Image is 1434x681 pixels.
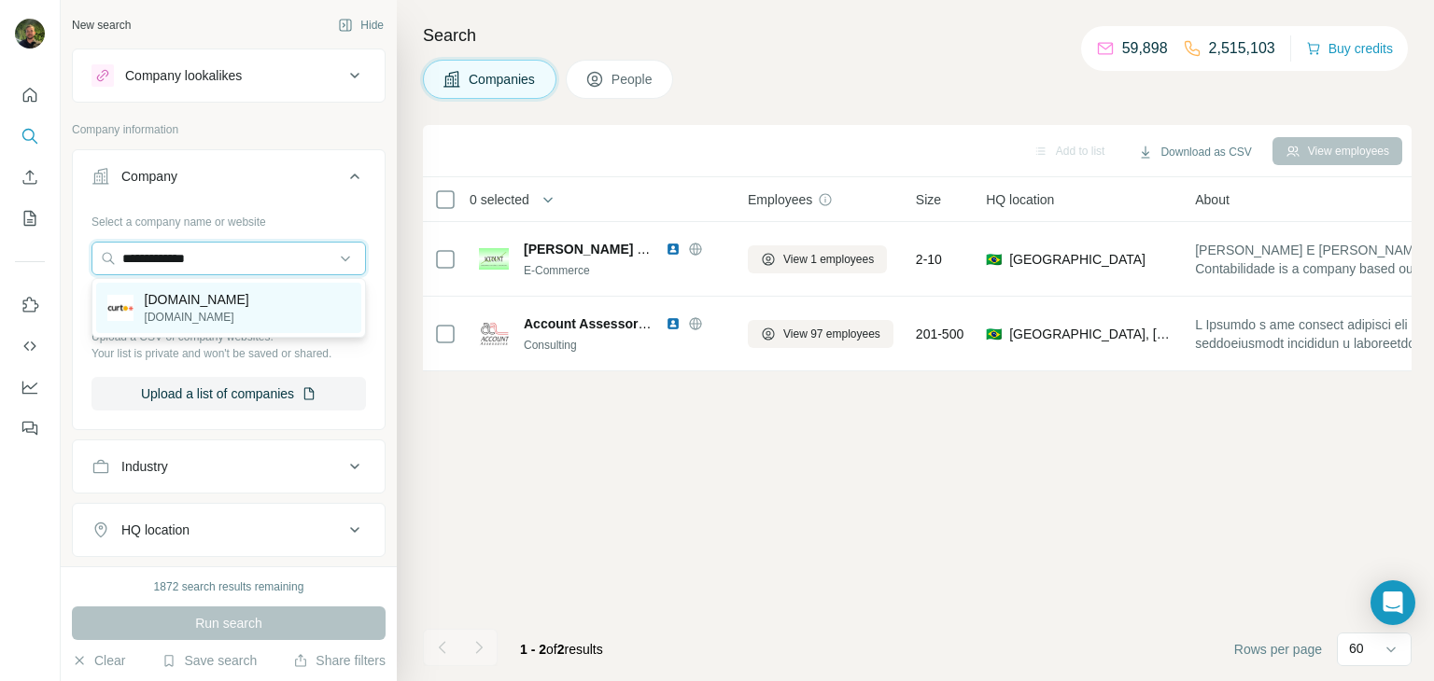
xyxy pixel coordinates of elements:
span: results [520,642,603,657]
p: Company information [72,121,386,138]
span: HQ location [986,190,1054,209]
button: My lists [15,202,45,235]
div: Company [121,167,177,186]
button: Quick start [15,78,45,112]
button: View 1 employees [748,245,887,273]
span: 2 [557,642,565,657]
img: LinkedIn logo [666,242,681,257]
img: LinkedIn logo [666,316,681,331]
div: Open Intercom Messenger [1371,580,1415,625]
p: 2,515,103 [1209,37,1275,60]
button: Buy credits [1306,35,1393,62]
p: [DOMAIN_NAME] [145,309,249,326]
span: 2-10 [916,250,942,269]
span: 1 - 2 [520,642,546,657]
button: Hide [325,11,397,39]
img: Logo of Oliveira E Dias Contabilidade [479,248,509,270]
span: 🇧🇷 [986,325,1002,343]
span: View 97 employees [783,326,880,342]
span: View 1 employees [783,251,874,268]
button: Company lookalikes [73,53,385,98]
img: curtonews.com [107,295,134,321]
span: People [612,70,654,89]
div: Company lookalikes [125,66,242,85]
div: Select a company name or website [91,206,366,230]
button: Dashboard [15,370,45,404]
span: Size [916,190,941,209]
div: HQ location [121,521,190,539]
button: Use Surfe API [15,329,45,363]
img: Avatar [15,19,45,49]
button: View 97 employees [748,320,893,348]
div: Industry [121,457,168,476]
p: 60 [1349,639,1364,658]
button: Use Surfe on LinkedIn [15,288,45,322]
button: Enrich CSV [15,160,45,194]
span: [GEOGRAPHIC_DATA], [GEOGRAPHIC_DATA] [1009,325,1173,343]
span: Rows per page [1234,640,1322,659]
button: Upload a list of companies [91,377,366,410]
button: Clear [72,651,125,670]
div: Consulting [524,337,725,354]
button: Share filters [293,651,386,670]
span: Account Assessores S/S Ltda [524,316,709,331]
button: Company [73,154,385,206]
div: E-Commerce [524,262,725,279]
span: About [1195,190,1230,209]
span: 🇧🇷 [986,250,1002,269]
button: Industry [73,444,385,489]
button: Search [15,119,45,153]
h4: Search [423,22,1412,49]
img: Logo of Account Assessores S/S Ltda [479,319,509,349]
div: New search [72,17,131,34]
button: Download as CSV [1125,138,1264,166]
button: Feedback [15,411,45,445]
span: of [546,642,557,657]
button: HQ location [73,507,385,552]
button: Save search [162,651,257,670]
span: [PERSON_NAME] E [PERSON_NAME] Contabilidade [524,242,849,257]
span: 0 selected [470,190,529,209]
span: Employees [748,190,812,209]
p: 59,898 [1122,37,1168,60]
p: Your list is private and won't be saved or shared. [91,345,366,362]
div: 1872 search results remaining [154,578,304,595]
span: 201-500 [916,325,963,343]
p: [DOMAIN_NAME] [145,290,249,309]
span: [GEOGRAPHIC_DATA] [1009,250,1146,269]
span: Companies [469,70,537,89]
